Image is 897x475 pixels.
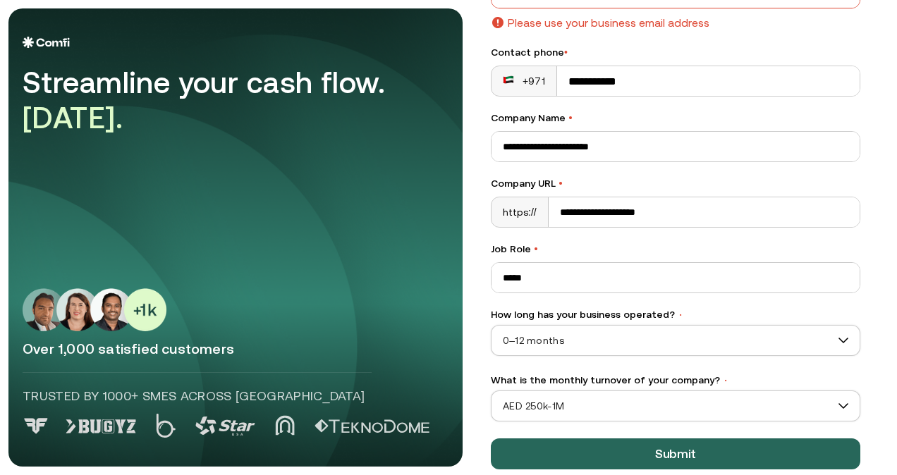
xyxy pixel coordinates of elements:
[23,65,417,136] div: Streamline your cash flow.
[66,419,136,433] img: Logo 1
[491,438,860,469] button: Submit
[195,417,255,436] img: Logo 3
[156,414,176,438] img: Logo 2
[508,14,709,31] p: Please use your business email address
[491,45,860,60] div: Contact phone
[559,178,563,189] span: •
[564,47,568,58] span: •
[491,307,860,322] label: How long has your business operated?
[275,415,295,436] img: Logo 4
[491,373,860,388] label: What is the monthly turnover of your company?
[23,340,448,358] p: Over 1,000 satisfied customers
[491,176,860,191] label: Company URL
[568,112,573,123] span: •
[492,395,860,417] span: AED 250k-1M
[492,330,860,351] span: 0–12 months
[678,310,683,320] span: •
[23,418,49,434] img: Logo 0
[23,37,70,48] img: Logo
[315,419,429,433] img: Logo 5
[534,243,538,254] span: •
[23,387,372,405] p: Trusted by 1000+ SMEs across [GEOGRAPHIC_DATA]
[492,197,549,227] div: https://
[491,111,860,125] label: Company Name
[723,376,728,385] span: •
[491,242,860,257] label: Job Role
[23,101,123,135] span: [DATE].
[503,74,545,88] div: +971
